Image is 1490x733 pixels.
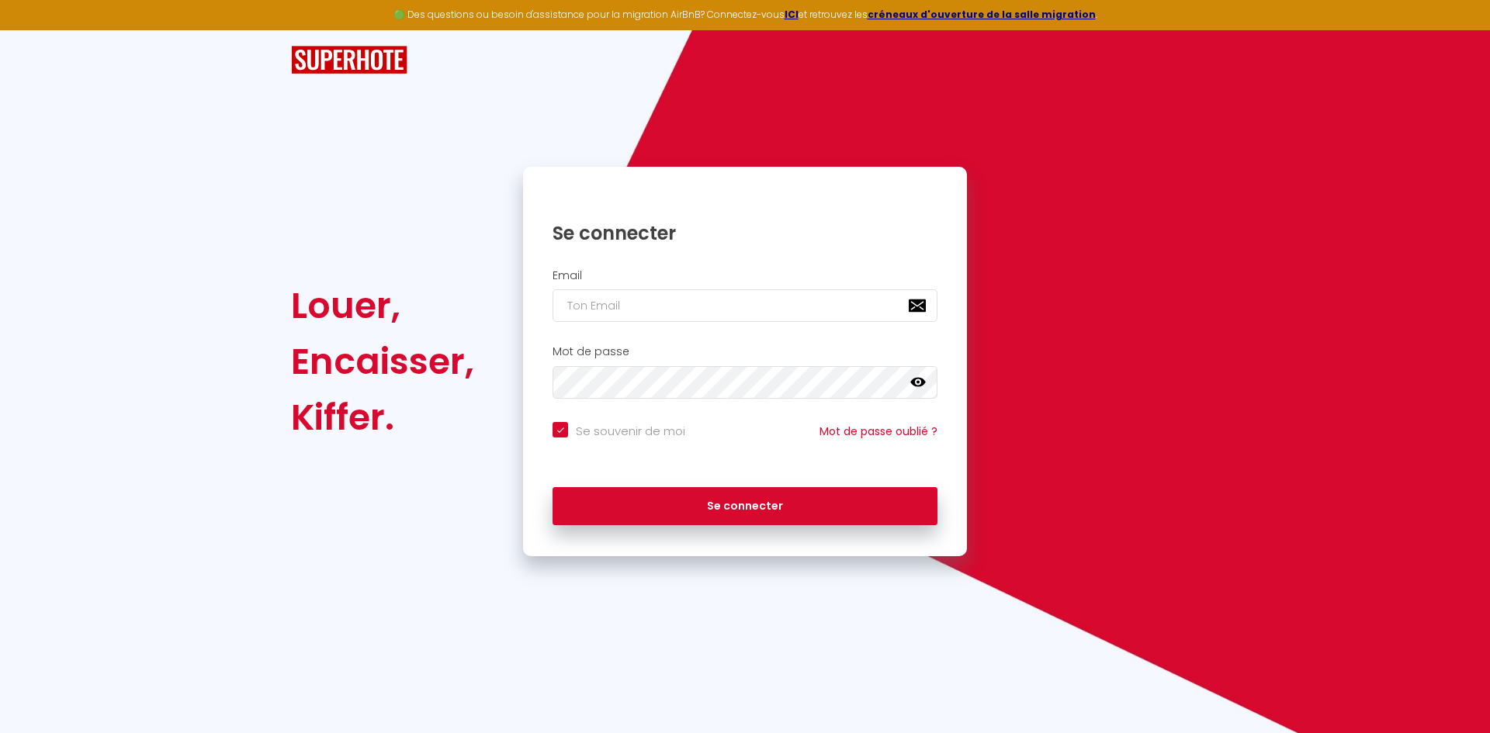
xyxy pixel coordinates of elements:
img: SuperHote logo [291,46,407,74]
a: ICI [785,8,799,21]
a: créneaux d'ouverture de la salle migration [868,8,1096,21]
input: Ton Email [553,289,937,322]
h2: Email [553,269,937,282]
div: Louer, [291,278,474,334]
a: Mot de passe oublié ? [819,424,937,439]
button: Se connecter [553,487,937,526]
div: Encaisser, [291,334,474,389]
h2: Mot de passe [553,345,937,358]
div: Kiffer. [291,389,474,445]
h1: Se connecter [553,221,937,245]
